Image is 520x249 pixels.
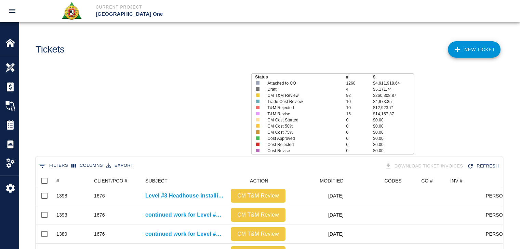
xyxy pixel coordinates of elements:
[96,10,297,18] p: [GEOGRAPHIC_DATA] One
[267,135,338,142] p: Cost Approved
[94,231,105,237] div: 1676
[61,1,82,20] img: Roger & Sons Concrete
[267,148,338,154] p: Cost Revise
[267,99,338,105] p: Trade Cost Review
[56,192,67,199] div: 1398
[466,160,502,172] div: Refresh the list
[346,129,373,135] p: 0
[346,80,373,86] p: 1260
[96,4,297,10] p: Current Project
[56,231,67,237] div: 1389
[91,175,142,186] div: CLIENT/PCO #
[145,175,168,186] div: SUBJECT
[289,224,347,244] div: [DATE]
[267,111,338,117] p: T&M Revise
[289,205,347,224] div: [DATE]
[94,192,105,199] div: 1676
[447,175,486,186] div: INV #
[346,92,373,99] p: 92
[373,148,413,154] p: $0.00
[56,175,59,186] div: #
[346,86,373,92] p: 4
[421,175,432,186] div: CO #
[373,142,413,148] p: $0.00
[346,148,373,154] p: 0
[346,142,373,148] p: 0
[53,175,91,186] div: #
[289,175,347,186] div: MODIFIED
[267,105,338,111] p: T&M Rejected
[145,211,224,219] a: continued work for Level #3 Headhouse installing Styrofoam underneath [PERSON_NAME] duct.
[255,74,346,80] p: Status
[373,74,413,80] p: $
[145,230,224,238] a: continued work for Level #3 Headhouse installing Styrofoam underneath [PERSON_NAME] duct.
[145,192,224,200] a: Level #3 Headhouse installing Styrofoam.
[384,160,466,172] div: Tickets download in groups of 15
[267,80,338,86] p: Attached to CO
[94,211,105,218] div: 1676
[448,41,501,58] a: NEW TICKET
[234,230,283,238] p: CM T&M Review
[347,175,405,186] div: CODES
[405,175,447,186] div: CO #
[373,86,413,92] p: $5,171.74
[373,129,413,135] p: $0.00
[346,74,373,80] p: #
[37,160,70,171] button: Show filters
[289,186,347,205] div: [DATE]
[373,92,413,99] p: $260,308.87
[320,175,344,186] div: MODIFIED
[373,99,413,105] p: $4,973.35
[105,160,135,171] button: Export
[267,86,338,92] p: Draft
[234,192,283,200] p: CM T&M Review
[56,211,67,218] div: 1393
[373,135,413,142] p: $0.00
[373,80,413,86] p: $4,911,918.64
[94,175,128,186] div: CLIENT/PCO #
[36,44,65,55] h1: Tickets
[234,211,283,219] p: CM T&M Review
[373,105,413,111] p: $12,923.71
[267,123,338,129] p: CM Cost 50%
[346,117,373,123] p: 0
[267,129,338,135] p: CM Cost 75%
[267,92,338,99] p: CM T&M Review
[70,160,105,171] button: Select columns
[498,4,512,18] img: broken-image.jpg
[4,3,21,19] button: open drawer
[346,111,373,117] p: 16
[267,142,338,148] p: Cost Rejected
[267,117,338,123] p: CM Cost Started
[227,175,289,186] div: ACTION
[346,105,373,111] p: 10
[373,123,413,129] p: $0.00
[142,175,227,186] div: SUBJECT
[346,135,373,142] p: 0
[346,99,373,105] p: 10
[373,117,413,123] p: $0.00
[466,160,502,172] button: Refresh
[346,123,373,129] p: 0
[450,175,463,186] div: INV #
[373,111,413,117] p: $14,157.37
[384,175,402,186] div: CODES
[250,175,268,186] div: ACTION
